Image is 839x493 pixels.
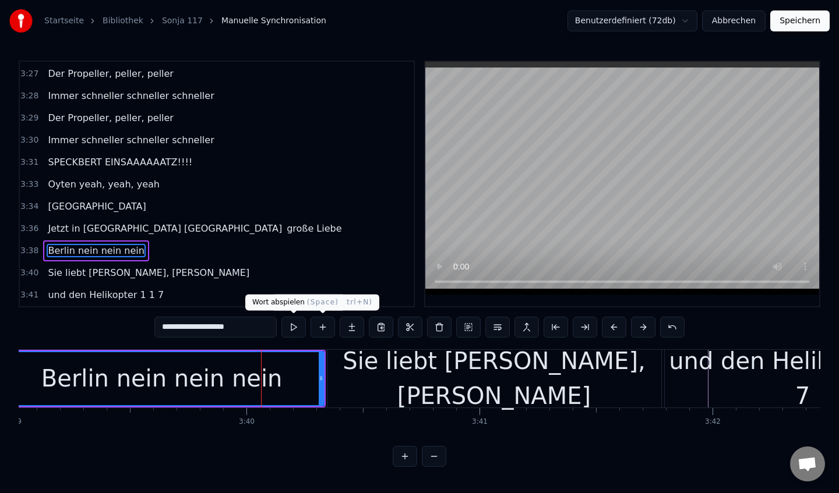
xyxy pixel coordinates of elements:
div: 3:39 [6,417,22,427]
a: Sonja 117 [162,15,203,27]
button: Speichern [770,10,830,31]
div: 3:41 [472,417,488,427]
span: Oyten yeah, yeah, yeah [47,178,161,191]
span: große Liebe [285,222,343,235]
span: ( Space ) [307,298,339,306]
div: 3:40 [239,417,255,427]
span: 3:33 [20,179,38,190]
span: 3:29 [20,112,38,124]
nav: breadcrumb [44,15,326,27]
div: Berlin nein nein nein [41,361,283,396]
div: Sie liebt [PERSON_NAME], [PERSON_NAME] [327,343,661,413]
div: Wort hinzufügen [271,295,379,311]
div: Chat öffnen [790,446,825,481]
span: Immer schneller schneller schneller [47,133,215,147]
button: Abbrechen [702,10,766,31]
span: 3:41 [20,289,38,301]
span: 3:28 [20,90,38,102]
span: 3:34 [20,201,38,212]
span: Der Propeller, peller, peller [47,67,175,80]
a: Startseite [44,15,84,27]
span: Manuelle Synchronisation [221,15,326,27]
span: 3:30 [20,134,38,146]
span: 3:31 [20,157,38,168]
span: 3:38 [20,245,38,257]
span: 3:40 [20,267,38,279]
div: 3:42 [705,417,721,427]
span: [GEOGRAPHIC_DATA] [47,200,147,213]
a: Bibliothek [103,15,143,27]
span: SPECKBERT EINSAAAAAATZ!!!! [47,155,193,169]
span: Der Propeller, peller, peller [47,111,175,125]
span: und den Helikopter 1 1 7 [47,288,165,302]
span: Berlin nein nein nein [47,244,145,257]
span: 3:36 [20,223,38,235]
span: ( Ctrl+N ) [338,298,372,306]
img: youka [9,9,33,33]
div: Wort abspielen [245,295,346,311]
span: Immer schneller schneller schneller [47,89,215,102]
span: Sie liebt [PERSON_NAME], [PERSON_NAME] [47,266,251,279]
span: 3:27 [20,68,38,80]
span: Jetzt in [GEOGRAPHIC_DATA] [GEOGRAPHIC_DATA] [47,222,283,235]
